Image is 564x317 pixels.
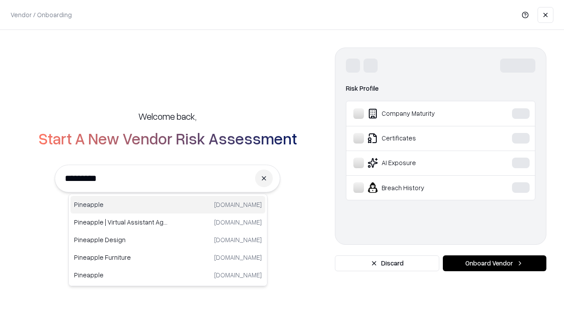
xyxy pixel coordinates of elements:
[353,108,485,119] div: Company Maturity
[138,110,197,122] h5: Welcome back,
[74,235,168,244] p: Pineapple Design
[214,253,262,262] p: [DOMAIN_NAME]
[74,270,168,280] p: Pineapple
[11,10,72,19] p: Vendor / Onboarding
[214,217,262,227] p: [DOMAIN_NAME]
[68,194,267,286] div: Suggestions
[214,270,262,280] p: [DOMAIN_NAME]
[74,217,168,227] p: Pineapple | Virtual Assistant Agency
[335,255,439,271] button: Discard
[74,253,168,262] p: Pineapple Furniture
[353,158,485,168] div: AI Exposure
[214,200,262,209] p: [DOMAIN_NAME]
[346,83,535,94] div: Risk Profile
[214,235,262,244] p: [DOMAIN_NAME]
[353,182,485,193] div: Breach History
[74,200,168,209] p: Pineapple
[38,129,297,147] h2: Start A New Vendor Risk Assessment
[443,255,546,271] button: Onboard Vendor
[353,133,485,144] div: Certificates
